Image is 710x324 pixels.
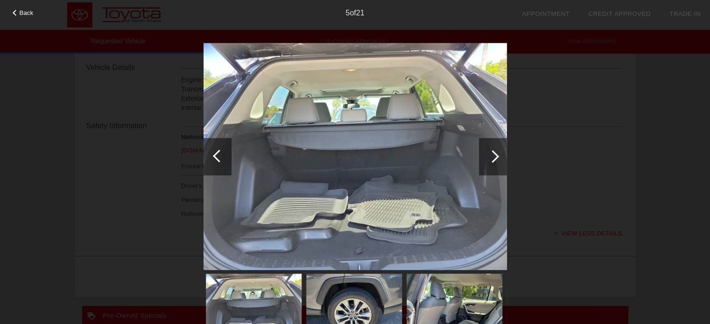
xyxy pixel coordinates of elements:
[345,9,350,17] span: 5
[356,9,365,17] span: 21
[20,9,34,16] span: Back
[669,10,701,17] a: Trade-In
[204,43,507,270] img: 14bd535f3cf5043102ef31e57bb7485bx.jpg
[588,10,651,17] a: Credit Approved
[522,10,569,17] a: Appointment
